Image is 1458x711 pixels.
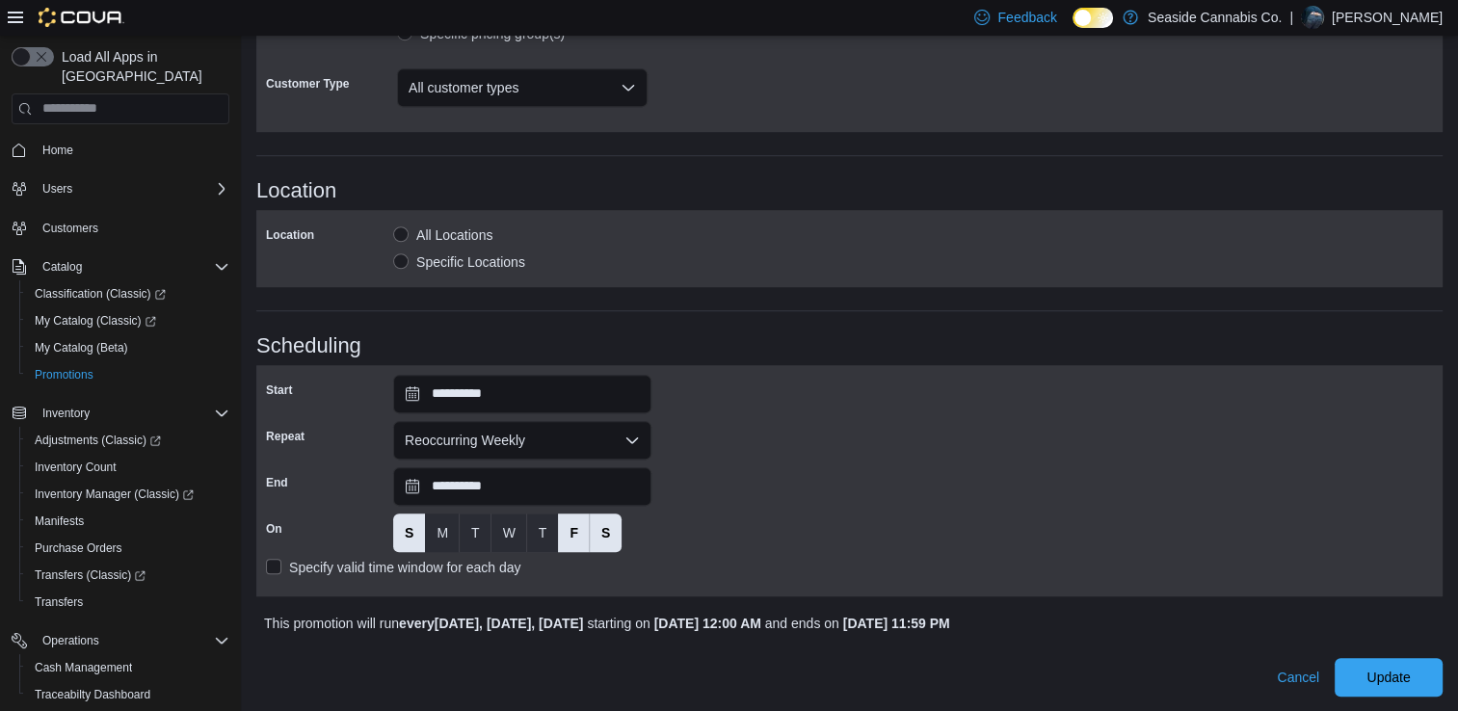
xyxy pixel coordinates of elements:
button: F [558,513,590,552]
span: W [503,523,516,542]
button: Catalog [35,255,90,278]
img: Cova [39,8,124,27]
span: Cash Management [35,660,132,675]
span: Home [35,138,229,162]
button: Cash Management [19,654,237,681]
button: Inventory [35,402,97,425]
a: Home [35,139,81,162]
label: Specific Locations [393,250,525,274]
a: My Catalog (Beta) [27,336,136,359]
span: Transfers [27,591,229,614]
button: Customers [4,214,237,242]
a: Classification (Classic) [19,280,237,307]
span: Manifests [27,510,229,533]
button: Update [1335,658,1443,697]
span: Classification (Classic) [27,282,229,305]
a: Inventory Count [27,456,124,479]
label: All Locations [393,224,492,247]
button: Inventory Count [19,454,237,481]
span: Purchase Orders [27,537,229,560]
h3: Scheduling [256,334,1443,357]
span: Inventory [35,402,229,425]
label: Repeat [266,429,305,444]
input: Press the down key to open a popover containing a calendar. [393,375,651,413]
a: Adjustments (Classic) [19,427,237,454]
button: T [460,513,491,552]
a: Promotions [27,363,101,386]
span: Operations [35,629,229,652]
h3: Location [256,179,1443,202]
label: On [266,521,282,537]
a: My Catalog (Classic) [27,309,164,332]
button: Home [4,136,237,164]
b: [DATE] 11:59 PM [843,616,950,631]
button: Operations [4,627,237,654]
a: My Catalog (Classic) [19,307,237,334]
a: Transfers (Classic) [19,562,237,589]
span: T [471,523,480,542]
p: | [1289,6,1293,29]
a: Manifests [27,510,92,533]
button: My Catalog (Beta) [19,334,237,361]
label: Start [266,382,292,398]
a: Purchase Orders [27,537,130,560]
span: M [437,523,448,542]
span: Customers [42,221,98,236]
a: Classification (Classic) [27,282,173,305]
button: Inventory [4,400,237,427]
label: Specify valid time window for each day [266,556,520,579]
button: T [527,513,559,552]
button: Transfers [19,589,237,616]
span: Traceabilty Dashboard [35,687,150,702]
button: Promotions [19,361,237,388]
button: W [491,513,527,552]
span: Inventory Manager (Classic) [35,487,194,502]
span: Users [35,177,229,200]
span: S [601,523,610,542]
span: My Catalog (Classic) [35,313,156,329]
a: Inventory Manager (Classic) [27,483,201,506]
button: Operations [35,629,107,652]
span: Inventory Count [27,456,229,479]
span: Transfers (Classic) [27,564,229,587]
span: Home [42,143,73,158]
span: Cash Management [27,656,229,679]
span: Inventory [42,406,90,421]
span: My Catalog (Beta) [27,336,229,359]
span: Catalog [35,255,229,278]
button: Purchase Orders [19,535,237,562]
a: Transfers (Classic) [27,564,153,587]
span: Traceabilty Dashboard [27,683,229,706]
input: Dark Mode [1073,8,1113,28]
p: This promotion will run starting on and ends on [264,612,1142,635]
label: Location [266,227,314,243]
span: Purchase Orders [35,540,122,556]
button: Traceabilty Dashboard [19,681,237,708]
span: Customers [35,216,229,240]
label: Customer Type [266,76,349,92]
span: Dark Mode [1073,28,1074,29]
button: Catalog [4,253,237,280]
button: Manifests [19,508,237,535]
b: [DATE] 12:00 AM [654,616,761,631]
a: Inventory Manager (Classic) [19,481,237,508]
button: S [393,513,425,552]
button: Users [35,177,80,200]
span: My Catalog (Classic) [27,309,229,332]
span: Manifests [35,513,84,529]
span: Classification (Classic) [35,286,166,302]
p: [PERSON_NAME] [1332,6,1443,29]
label: End [266,475,288,490]
button: Cancel [1269,658,1327,697]
span: Transfers [35,594,83,610]
button: S [590,513,622,552]
button: All customer types [397,68,648,107]
span: Adjustments (Classic) [27,429,229,452]
a: Transfers [27,591,91,614]
span: My Catalog (Beta) [35,340,128,355]
span: Load All Apps in [GEOGRAPHIC_DATA] [54,47,229,86]
button: Reoccurring Weekly [393,421,651,460]
span: Operations [42,633,99,648]
span: Users [42,181,72,197]
span: S [405,523,413,542]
